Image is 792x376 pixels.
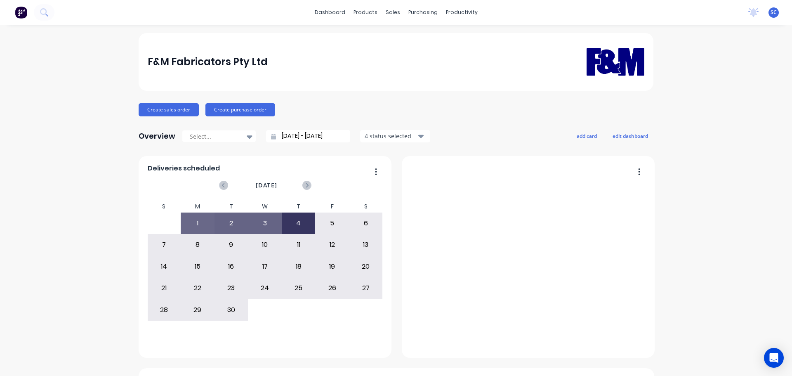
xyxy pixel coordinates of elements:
[181,213,214,234] div: 1
[404,6,442,19] div: purchasing
[248,256,281,277] div: 17
[571,130,602,141] button: add card
[349,201,383,213] div: S
[349,6,382,19] div: products
[148,234,181,255] div: 7
[360,130,430,142] button: 4 status selected
[148,299,181,320] div: 28
[15,6,27,19] img: Factory
[215,278,248,298] div: 23
[205,103,275,116] button: Create purchase order
[215,299,248,320] div: 30
[181,201,214,213] div: M
[316,256,349,277] div: 19
[316,234,349,255] div: 12
[764,348,784,368] div: Open Intercom Messenger
[181,256,214,277] div: 15
[442,6,482,19] div: productivity
[349,234,382,255] div: 13
[607,130,653,141] button: edit dashboard
[311,6,349,19] a: dashboard
[148,256,181,277] div: 14
[282,256,315,277] div: 18
[248,213,281,234] div: 3
[248,234,281,255] div: 10
[215,234,248,255] div: 9
[181,278,214,298] div: 22
[215,213,248,234] div: 2
[248,201,282,213] div: W
[282,234,315,255] div: 11
[147,201,181,213] div: S
[382,6,404,19] div: sales
[248,278,281,298] div: 24
[256,181,277,190] span: [DATE]
[365,132,417,140] div: 4 status selected
[139,103,199,116] button: Create sales order
[148,54,268,70] div: F&M Fabricators Pty Ltd
[181,299,214,320] div: 29
[282,278,315,298] div: 25
[349,256,382,277] div: 20
[349,213,382,234] div: 6
[282,213,315,234] div: 4
[214,201,248,213] div: T
[215,256,248,277] div: 16
[315,201,349,213] div: F
[316,213,349,234] div: 5
[148,163,220,173] span: Deliveries scheduled
[181,234,214,255] div: 8
[349,278,382,298] div: 27
[771,9,777,16] span: SC
[587,36,644,87] img: F&M Fabricators Pty Ltd
[282,201,316,213] div: T
[139,128,175,144] div: Overview
[316,278,349,298] div: 26
[148,278,181,298] div: 21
